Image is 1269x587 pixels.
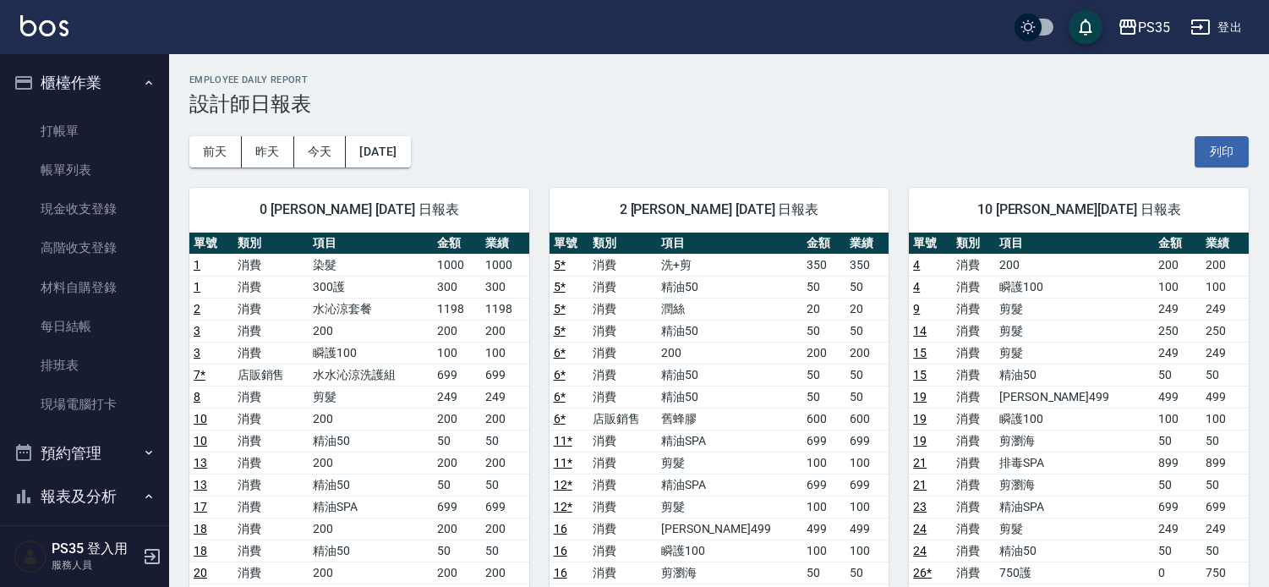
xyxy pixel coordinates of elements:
[995,364,1154,386] td: 精油50
[929,201,1228,218] span: 10 [PERSON_NAME][DATE] 日報表
[913,478,927,491] a: 21
[481,320,529,342] td: 200
[995,496,1154,518] td: 精油SPA
[802,562,845,584] td: 50
[913,302,920,315] a: 9
[657,474,802,496] td: 精油SPA
[194,412,207,425] a: 10
[1154,408,1201,430] td: 100
[1154,540,1201,562] td: 50
[346,136,410,167] button: [DATE]
[554,566,567,579] a: 16
[194,544,207,557] a: 18
[189,136,242,167] button: 前天
[802,320,845,342] td: 50
[1195,136,1249,167] button: 列印
[7,475,162,518] button: 報表及分析
[1154,562,1201,584] td: 0
[802,408,845,430] td: 600
[309,518,433,540] td: 200
[7,431,162,475] button: 預約管理
[433,518,481,540] td: 200
[1201,254,1249,276] td: 200
[802,254,845,276] td: 350
[802,298,845,320] td: 20
[802,474,845,496] td: 699
[845,233,889,255] th: 業績
[952,518,995,540] td: 消費
[309,474,433,496] td: 精油50
[588,320,657,342] td: 消費
[952,298,995,320] td: 消費
[952,364,995,386] td: 消費
[657,364,802,386] td: 精油50
[1184,12,1249,43] button: 登出
[913,346,927,359] a: 15
[481,452,529,474] td: 200
[433,408,481,430] td: 200
[952,562,995,584] td: 消費
[802,364,845,386] td: 50
[7,151,162,189] a: 帳單列表
[995,320,1154,342] td: 剪髮
[194,346,200,359] a: 3
[913,544,927,557] a: 24
[845,320,889,342] td: 50
[309,342,433,364] td: 瞬護100
[481,233,529,255] th: 業績
[309,408,433,430] td: 200
[913,368,927,381] a: 15
[657,496,802,518] td: 剪髮
[481,342,529,364] td: 100
[481,386,529,408] td: 249
[1069,10,1102,44] button: save
[233,474,309,496] td: 消費
[309,562,433,584] td: 200
[294,136,347,167] button: 今天
[952,408,995,430] td: 消費
[233,496,309,518] td: 消費
[802,540,845,562] td: 100
[1154,254,1201,276] td: 200
[1154,342,1201,364] td: 249
[52,540,138,557] h5: PS35 登入用
[433,233,481,255] th: 金額
[194,324,200,337] a: 3
[233,430,309,452] td: 消費
[588,452,657,474] td: 消費
[588,233,657,255] th: 類別
[657,518,802,540] td: [PERSON_NAME]499
[995,386,1154,408] td: [PERSON_NAME]499
[554,522,567,535] a: 16
[233,320,309,342] td: 消費
[952,540,995,562] td: 消費
[1201,364,1249,386] td: 50
[189,233,233,255] th: 單號
[481,430,529,452] td: 50
[309,430,433,452] td: 精油50
[1154,430,1201,452] td: 50
[481,540,529,562] td: 50
[952,452,995,474] td: 消費
[309,298,433,320] td: 水沁涼套餐
[433,254,481,276] td: 1000
[1154,364,1201,386] td: 50
[1201,298,1249,320] td: 249
[657,298,802,320] td: 潤絲
[995,298,1154,320] td: 剪髮
[433,474,481,496] td: 50
[550,233,588,255] th: 單號
[233,562,309,584] td: 消費
[1201,540,1249,562] td: 50
[588,540,657,562] td: 消費
[1111,10,1177,45] button: PS35
[913,500,927,513] a: 23
[194,522,207,535] a: 18
[1201,233,1249,255] th: 業績
[845,254,889,276] td: 350
[845,562,889,584] td: 50
[1154,518,1201,540] td: 249
[913,280,920,293] a: 4
[1154,474,1201,496] td: 50
[433,452,481,474] td: 200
